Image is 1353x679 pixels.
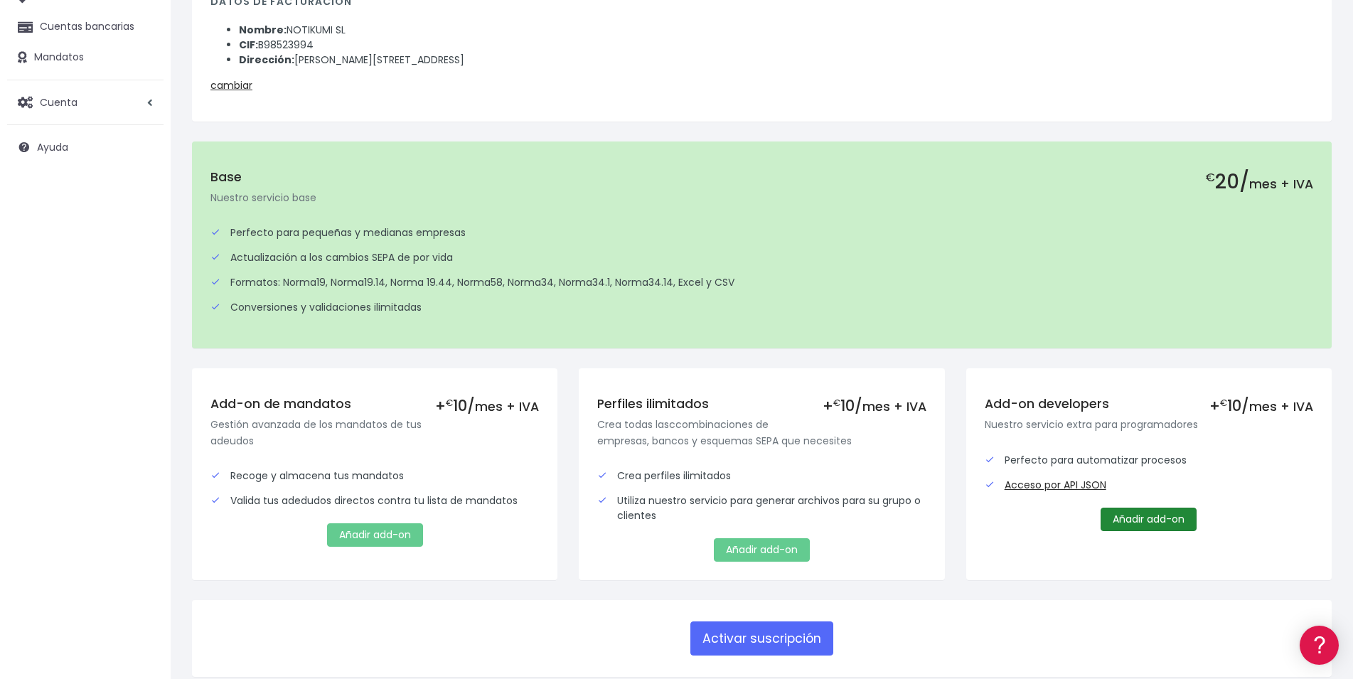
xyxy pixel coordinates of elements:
[210,190,1313,205] p: Nuestro servicio base
[210,225,1313,240] div: Perfecto para pequeñas y medianas empresas
[597,397,926,412] h5: Perfiles ilimitados
[1249,176,1313,193] span: mes + IVA
[1209,397,1313,415] div: + 10/
[690,621,833,656] button: Activar suscripción
[7,12,164,42] a: Cuentas bancarias
[833,397,840,409] small: €
[985,417,1313,432] p: Nuestro servicio extra para programadores
[210,275,1313,290] div: Formatos: Norma19, Norma19.14, Norma 19.44, Norma58, Norma34, Norma34.1, Norma34.14, Excel y CSV
[985,397,1313,412] h5: Add-on developers
[239,38,1313,53] li: B98523994
[239,38,258,52] strong: CIF:
[1249,398,1313,415] span: mes + IVA
[210,300,1313,315] div: Conversiones y validaciones ilimitadas
[1005,478,1106,493] a: Acceso por API JSON
[327,523,423,547] a: Añadir add-on
[1205,170,1313,194] h2: 20/
[40,95,77,109] span: Cuenta
[210,397,539,412] h5: Add-on de mandatos
[985,453,1313,468] div: Perfecto para automatizar procesos
[210,250,1313,265] div: Actualización a los cambios SEPA de por vida
[210,170,1313,185] h5: Base
[239,53,1313,68] li: [PERSON_NAME][STREET_ADDRESS]
[446,397,453,409] small: €
[210,493,539,508] div: Valida tus adedudos directos contra tu lista de mandatos
[597,469,926,483] div: Crea perfiles ilimitados
[1205,169,1215,186] small: €
[239,23,287,37] strong: Nombre:
[862,398,926,415] span: mes + IVA
[210,78,252,92] a: cambiar
[7,43,164,73] a: Mandatos
[7,87,164,117] a: Cuenta
[475,398,539,415] span: mes + IVA
[239,23,1313,38] li: NOTIKUMI SL
[37,140,68,154] span: Ayuda
[714,538,810,562] a: Añadir add-on
[435,397,539,415] div: + 10/
[597,493,926,523] div: Utiliza nuestro servicio para generar archivos para su grupo o clientes
[597,417,926,449] p: Crea todas lasccombinaciones de empresas, bancos y esquemas SEPA que necesites
[823,397,926,415] div: + 10/
[1220,397,1227,409] small: €
[1101,508,1197,531] a: Añadir add-on
[7,132,164,162] a: Ayuda
[210,417,539,449] p: Gestión avanzada de los mandatos de tus adeudos
[239,53,294,67] strong: Dirección:
[210,469,539,483] div: Recoge y almacena tus mandatos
